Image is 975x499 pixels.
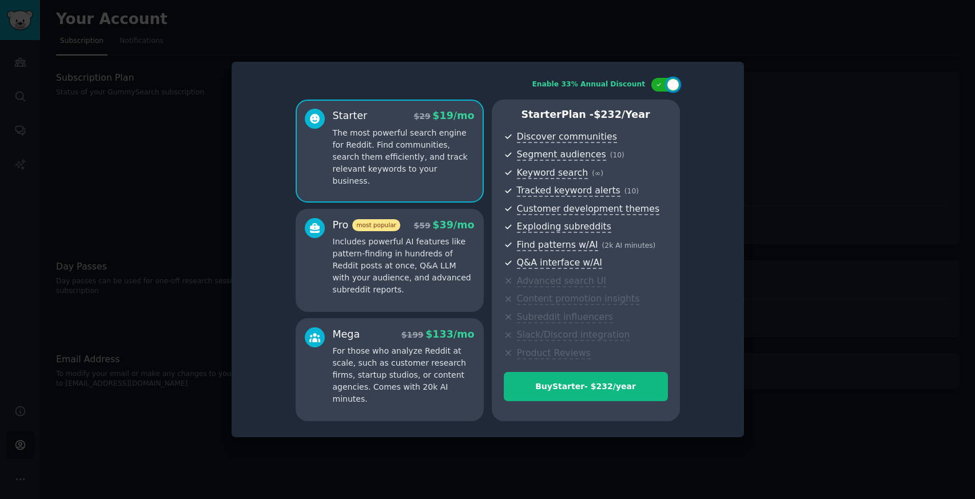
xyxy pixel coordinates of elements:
span: ( 2k AI minutes ) [602,241,656,250]
div: Enable 33% Annual Discount [532,80,646,90]
span: $ 232 /year [594,109,650,120]
span: $ 19 /mo [432,110,474,121]
p: Starter Plan - [504,108,668,122]
span: ( 10 ) [624,187,639,195]
span: Discover communities [517,131,617,143]
span: Segment audiences [517,149,606,161]
div: Starter [333,109,368,123]
span: Product Reviews [517,347,591,359]
span: Subreddit influencers [517,311,613,323]
span: Find patterns w/AI [517,239,598,251]
span: $ 39 /mo [432,219,474,231]
span: most popular [352,219,400,231]
span: ( ∞ ) [592,169,603,177]
span: Keyword search [517,167,588,179]
p: The most powerful search engine for Reddit. Find communities, search them efficiently, and track ... [333,127,475,187]
span: Exploding subreddits [517,221,611,233]
span: Content promotion insights [517,293,640,305]
span: Tracked keyword alerts [517,185,620,197]
span: $ 29 [414,112,431,121]
p: Includes powerful AI features like pattern-finding in hundreds of Reddit posts at once, Q&A LLM w... [333,236,475,296]
p: For those who analyze Reddit at scale, such as customer research firms, startup studios, or conte... [333,345,475,405]
span: ( 10 ) [610,151,624,159]
button: BuyStarter- $232/year [504,372,668,401]
span: Advanced search UI [517,275,606,287]
span: $ 59 [414,221,431,230]
span: $ 133 /mo [425,328,474,340]
span: $ 199 [401,330,424,339]
span: Customer development themes [517,203,660,215]
div: Buy Starter - $ 232 /year [504,381,667,393]
span: Slack/Discord integration [517,329,630,341]
div: Mega [333,327,360,342]
div: Pro [333,218,400,232]
span: Q&A interface w/AI [517,257,602,269]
